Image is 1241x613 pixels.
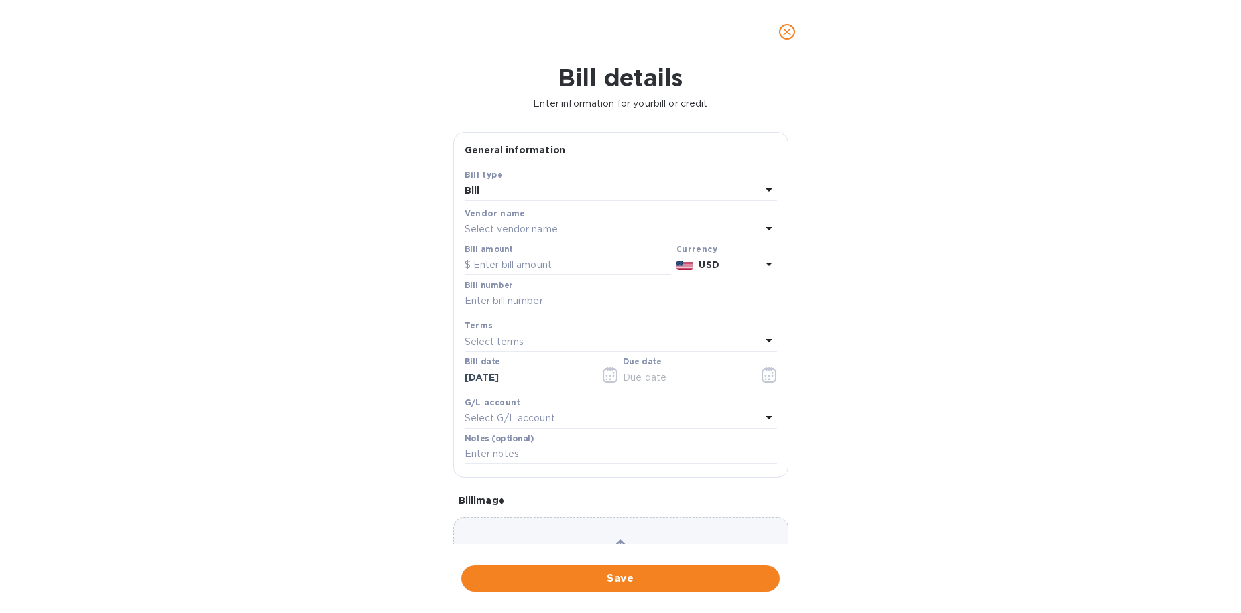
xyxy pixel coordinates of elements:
label: Bill date [465,358,500,366]
input: Due date [623,368,748,387]
b: Bill type [465,170,503,180]
img: USD [676,261,694,270]
input: Enter bill number [465,291,777,311]
h1: Bill details [11,64,1230,92]
b: Bill [465,185,480,196]
p: Bill image [459,494,783,507]
b: Vendor name [465,208,526,218]
button: close [771,16,803,48]
button: Save [461,565,780,592]
label: Notes (optional) [465,435,534,443]
b: USD [699,259,719,270]
b: Currency [676,244,717,254]
input: $ Enter bill amount [465,255,671,275]
b: G/L account [465,397,521,407]
p: Select G/L account [465,411,555,425]
label: Bill amount [465,245,512,253]
p: Select terms [465,335,524,349]
b: Terms [465,320,493,330]
b: General information [465,145,566,155]
p: Enter information for your bill or credit [11,97,1230,111]
input: Select date [465,368,590,387]
label: Due date [623,358,661,366]
input: Enter notes [465,444,777,464]
span: Save [472,571,769,586]
label: Bill number [465,281,512,289]
p: Select vendor name [465,222,558,236]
